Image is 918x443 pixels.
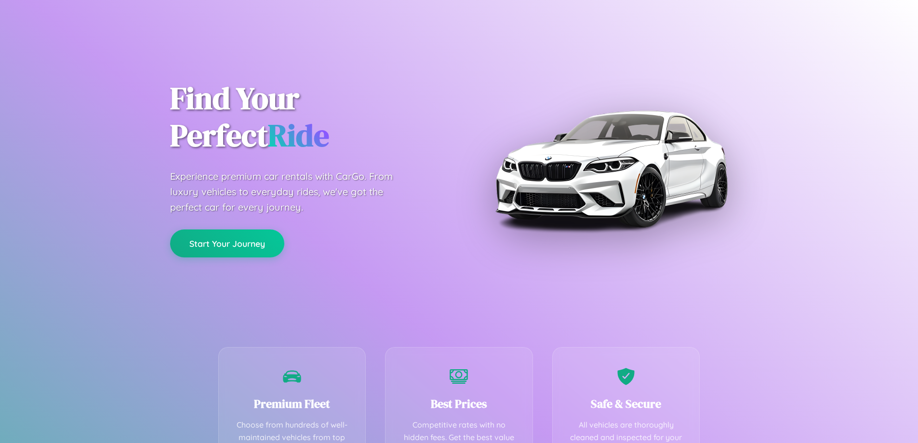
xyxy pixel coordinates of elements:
[268,114,329,156] span: Ride
[170,169,411,215] p: Experience premium car rentals with CarGo. From luxury vehicles to everyday rides, we've got the ...
[170,80,445,154] h1: Find Your Perfect
[567,396,685,412] h3: Safe & Secure
[170,229,284,257] button: Start Your Journey
[491,48,732,289] img: Premium BMW car rental vehicle
[233,396,351,412] h3: Premium Fleet
[400,396,518,412] h3: Best Prices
